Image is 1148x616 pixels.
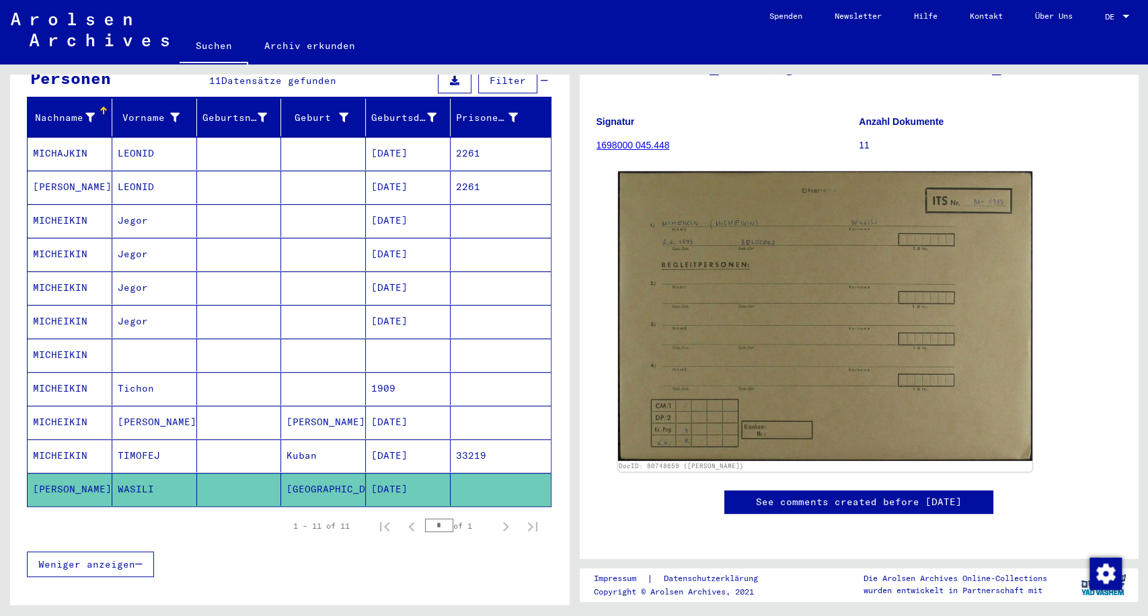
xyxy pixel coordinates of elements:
[28,204,112,237] mat-cell: MICHEIKIN
[112,406,197,439] mat-cell: [PERSON_NAME]
[28,406,112,439] mat-cell: MICHEIKIN
[594,586,774,598] p: Copyright © Arolsen Archives, 2021
[11,13,169,46] img: Arolsen_neg.svg
[451,171,551,204] mat-cell: 2261
[451,439,551,472] mat-cell: 33219
[112,372,197,405] mat-cell: Tichon
[33,111,95,125] div: Nachname
[281,406,366,439] mat-cell: [PERSON_NAME]
[28,372,112,405] mat-cell: MICHEIKIN
[28,439,112,472] mat-cell: MICHEIKIN
[859,116,944,127] b: Anzahl Dokumente
[33,107,112,128] div: Nachname
[28,171,112,204] mat-cell: [PERSON_NAME]
[118,111,180,125] div: Vorname
[197,99,282,136] mat-header-cell: Geburtsname
[248,30,371,62] a: Archiv erkunden
[490,75,526,87] span: Filter
[112,305,197,338] mat-cell: Jegor
[112,271,197,304] mat-cell: Jegor
[594,572,647,586] a: Impressum
[28,238,112,271] mat-cell: MICHEIKIN
[618,171,1033,461] img: 001.jpg
[371,111,436,125] div: Geburtsdatum
[864,584,1047,597] p: wurden entwickelt in Partnerschaft mit
[366,305,451,338] mat-cell: [DATE]
[286,107,365,128] div: Geburt‏
[366,406,451,439] mat-cell: [DATE]
[281,99,366,136] mat-header-cell: Geburt‏
[425,519,492,532] div: of 1
[366,271,451,304] mat-cell: [DATE]
[366,99,451,136] mat-header-cell: Geburtsdatum
[112,137,197,170] mat-cell: LEONID
[202,107,284,128] div: Geburtsname
[38,558,135,570] span: Weniger anzeigen
[27,552,154,577] button: Weniger anzeigen
[30,66,111,90] div: Personen
[112,473,197,506] mat-cell: WASILI
[28,137,112,170] mat-cell: MICHAJKIN
[28,99,112,136] mat-header-cell: Nachname
[112,99,197,136] mat-header-cell: Vorname
[366,238,451,271] mat-cell: [DATE]
[366,171,451,204] mat-cell: [DATE]
[202,111,268,125] div: Geburtsname
[451,99,551,136] mat-header-cell: Prisoner #
[478,68,537,93] button: Filter
[366,372,451,405] mat-cell: 1909
[519,513,546,539] button: Last page
[112,238,197,271] mat-cell: Jegor
[112,439,197,472] mat-cell: TIMOFEJ
[1089,557,1121,589] div: Zustimmung ändern
[28,305,112,338] mat-cell: MICHEIKIN
[864,572,1047,584] p: Die Arolsen Archives Online-Collections
[451,137,551,170] mat-cell: 2261
[28,271,112,304] mat-cell: MICHEIKIN
[366,204,451,237] mat-cell: [DATE]
[366,473,451,506] mat-cell: [DATE]
[180,30,248,64] a: Suchen
[619,462,744,470] a: DocID: 80748659 ([PERSON_NAME])
[859,138,1121,152] p: 11
[221,75,336,87] span: Datensätze gefunden
[456,111,518,125] div: Prisoner #
[286,111,348,125] div: Geburt‏
[366,137,451,170] mat-cell: [DATE]
[281,439,366,472] mat-cell: Kuban
[398,513,425,539] button: Previous page
[371,107,453,128] div: Geburtsdatum
[756,495,962,509] a: See comments created before [DATE]
[366,439,451,472] mat-cell: [DATE]
[28,339,112,371] mat-cell: MICHEIKIN
[456,107,535,128] div: Prisoner #
[371,513,398,539] button: First page
[209,75,221,87] span: 11
[597,140,670,150] a: 1698000 045.448
[112,171,197,204] mat-cell: LEONID
[492,513,519,539] button: Next page
[653,572,774,586] a: Datenschutzerklärung
[281,473,366,506] mat-cell: [GEOGRAPHIC_DATA]
[1089,558,1122,590] img: Zustimmung ändern
[118,107,196,128] div: Vorname
[1078,568,1128,601] img: yv_logo.png
[597,116,635,127] b: Signatur
[112,204,197,237] mat-cell: Jegor
[293,520,350,532] div: 1 – 11 of 11
[28,473,112,506] mat-cell: [PERSON_NAME]
[594,572,774,586] div: |
[1105,12,1120,21] span: DE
